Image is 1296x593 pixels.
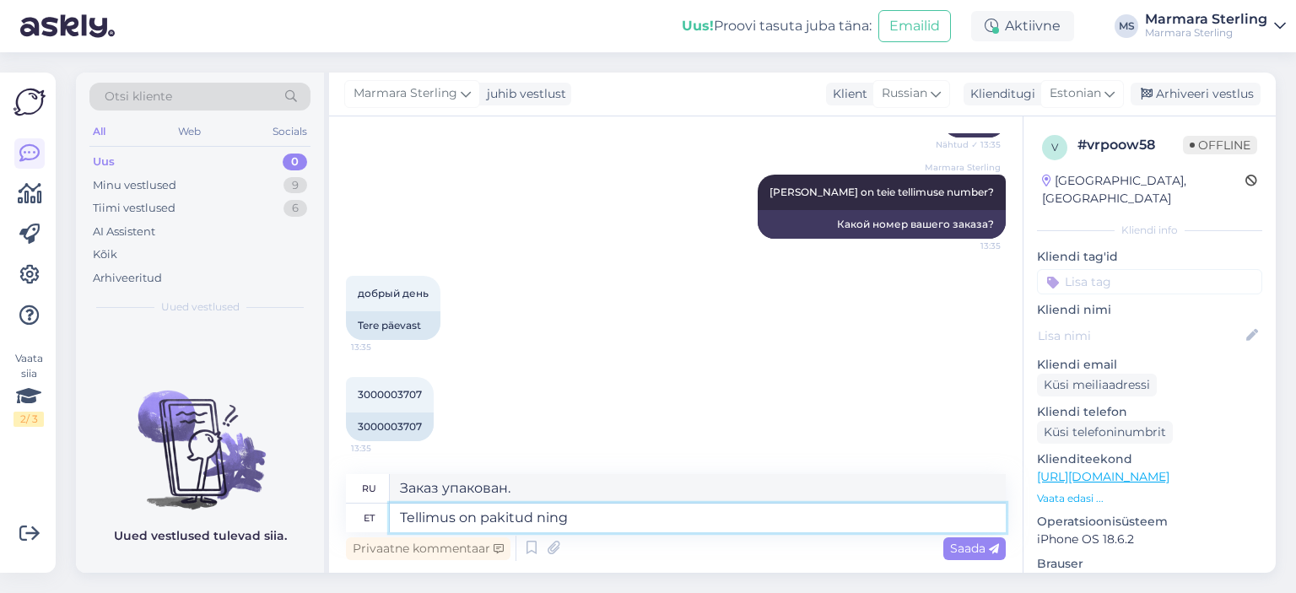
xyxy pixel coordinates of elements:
span: Nähtud ✓ 13:35 [936,138,1001,151]
textarea: Заказ упакован. [390,474,1006,503]
div: Arhiveeritud [93,270,162,287]
span: Russian [882,84,927,103]
div: ru [362,474,376,503]
input: Lisa tag [1037,269,1262,294]
div: AI Assistent [93,224,155,240]
span: добрый день [358,287,429,299]
span: Marmara Sterling [925,161,1001,174]
div: 2 / 3 [13,412,44,427]
div: [GEOGRAPHIC_DATA], [GEOGRAPHIC_DATA] [1042,172,1245,208]
div: Socials [269,121,310,143]
div: Kõik [93,246,117,263]
p: Operatsioonisüsteem [1037,513,1262,531]
div: Klienditugi [964,85,1035,103]
p: Kliendi telefon [1037,403,1262,421]
span: 3000003707 [358,388,422,401]
p: Kliendi email [1037,356,1262,374]
b: Uus! [682,18,714,34]
button: Emailid [878,10,951,42]
span: 13:35 [937,240,1001,252]
div: Küsi meiliaadressi [1037,374,1157,396]
img: No chats [76,360,324,512]
div: Klient [826,85,867,103]
div: Proovi tasuta juba täna: [682,16,872,36]
textarea: Tellimus on pakitud ning [390,504,1006,532]
span: 13:35 [351,442,414,455]
div: Marmara Sterling [1145,13,1267,26]
div: juhib vestlust [480,85,566,103]
span: Offline [1183,136,1257,154]
div: MS [1115,14,1138,38]
div: Marmara Sterling [1145,26,1267,40]
div: # vrpoow58 [1077,135,1183,155]
div: et [364,504,375,532]
span: Marmara Sterling [354,84,457,103]
span: 13:35 [351,341,414,353]
div: Какой номер вашего заказа? [758,210,1006,239]
div: Küsi telefoninumbrit [1037,421,1173,444]
div: 6 [283,200,307,217]
div: 0 [283,154,307,170]
div: Tiimi vestlused [93,200,175,217]
p: Brauser [1037,555,1262,573]
div: Privaatne kommentaar [346,537,510,560]
span: Estonian [1050,84,1101,103]
div: Minu vestlused [93,177,176,194]
p: Kliendi nimi [1037,301,1262,319]
span: Uued vestlused [161,299,240,315]
span: Otsi kliente [105,88,172,105]
div: Vaata siia [13,351,44,427]
div: Aktiivne [971,11,1074,41]
p: Vaata edasi ... [1037,491,1262,506]
div: 9 [283,177,307,194]
div: Kliendi info [1037,223,1262,238]
span: Saada [950,541,999,556]
img: Askly Logo [13,86,46,118]
div: All [89,121,109,143]
div: Arhiveeri vestlus [1131,83,1261,105]
p: Klienditeekond [1037,450,1262,468]
p: Kliendi tag'id [1037,248,1262,266]
input: Lisa nimi [1038,326,1243,345]
a: [URL][DOMAIN_NAME] [1037,469,1169,484]
div: Tere päevast [346,311,440,340]
span: v [1051,141,1058,154]
a: Marmara SterlingMarmara Sterling [1145,13,1286,40]
span: [PERSON_NAME] on teie tellimuse number? [769,186,994,198]
div: Web [175,121,204,143]
p: iPhone OS 18.6.2 [1037,531,1262,548]
div: 3000003707 [346,412,434,441]
p: Uued vestlused tulevad siia. [114,527,287,545]
div: Uus [93,154,115,170]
